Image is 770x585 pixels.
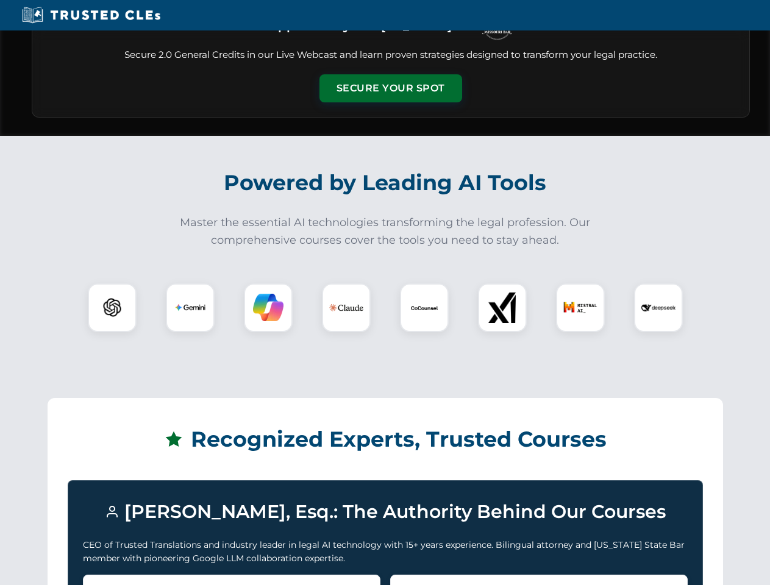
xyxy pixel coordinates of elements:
[166,283,215,332] div: Gemini
[172,214,599,249] p: Master the essential AI technologies transforming the legal profession. Our comprehensive courses...
[319,74,462,102] button: Secure Your Spot
[244,283,293,332] div: Copilot
[556,283,605,332] div: Mistral AI
[94,290,130,325] img: ChatGPT Logo
[18,6,164,24] img: Trusted CLEs
[563,291,597,325] img: Mistral AI Logo
[47,48,735,62] p: Secure 2.0 General Credits in our Live Webcast and learn proven strategies designed to transform ...
[634,283,683,332] div: DeepSeek
[83,538,688,565] p: CEO of Trusted Translations and industry leader in legal AI technology with 15+ years experience....
[83,495,688,528] h3: [PERSON_NAME], Esq.: The Authority Behind Our Courses
[68,418,703,461] h2: Recognized Experts, Trusted Courses
[487,292,518,323] img: xAI Logo
[478,283,527,332] div: xAI
[322,283,371,332] div: Claude
[641,291,676,325] img: DeepSeek Logo
[409,292,440,323] img: CoCounsel Logo
[88,283,137,332] div: ChatGPT
[48,161,723,204] h2: Powered by Leading AI Tools
[329,291,363,325] img: Claude Logo
[175,292,205,323] img: Gemini Logo
[400,283,449,332] div: CoCounsel
[253,292,283,323] img: Copilot Logo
